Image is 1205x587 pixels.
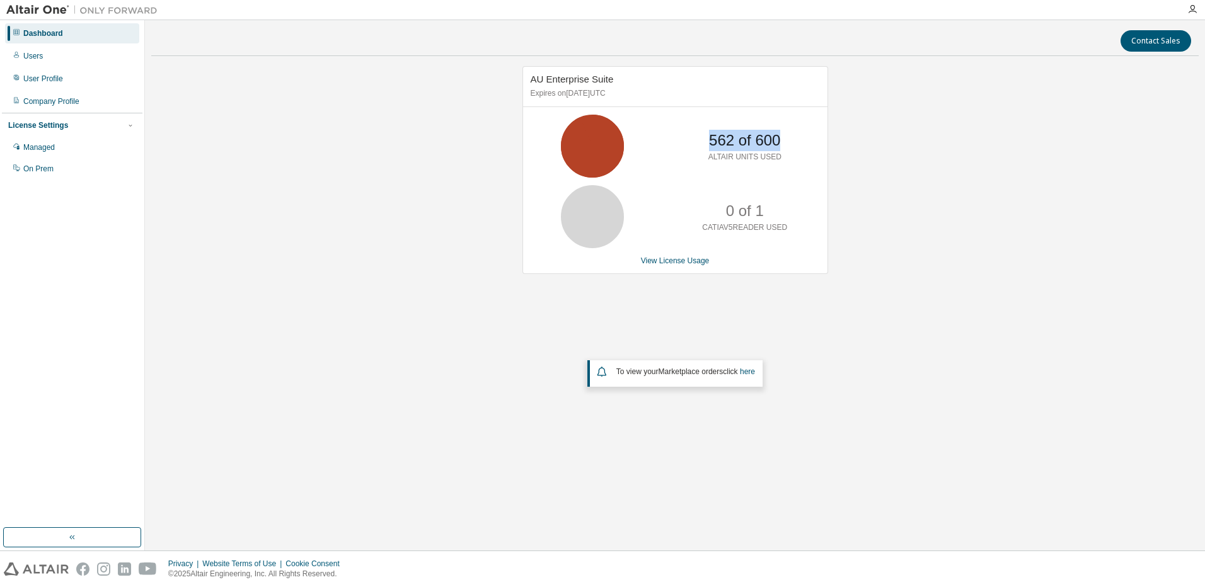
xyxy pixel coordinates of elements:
[23,74,63,84] div: User Profile
[23,96,79,106] div: Company Profile
[139,562,157,576] img: youtube.svg
[616,367,755,376] span: To view your click
[76,562,89,576] img: facebook.svg
[168,569,347,579] p: © 2025 Altair Engineering, Inc. All Rights Reserved.
[531,74,614,84] span: AU Enterprise Suite
[285,559,347,569] div: Cookie Consent
[702,222,787,233] p: CATIAV5READER USED
[168,559,202,569] div: Privacy
[709,130,780,151] p: 562 of 600
[97,562,110,576] img: instagram.svg
[659,367,724,376] em: Marketplace orders
[740,367,755,376] a: here
[4,562,69,576] img: altair_logo.svg
[23,28,63,38] div: Dashboard
[23,142,55,152] div: Managed
[23,164,54,174] div: On Prem
[6,4,164,16] img: Altair One
[8,120,68,130] div: License Settings
[1121,30,1191,52] button: Contact Sales
[531,88,817,99] p: Expires on [DATE] UTC
[641,256,710,265] a: View License Usage
[726,200,764,222] p: 0 of 1
[202,559,285,569] div: Website Terms of Use
[708,152,781,162] p: ALTAIR UNITS USED
[23,51,43,61] div: Users
[118,562,131,576] img: linkedin.svg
